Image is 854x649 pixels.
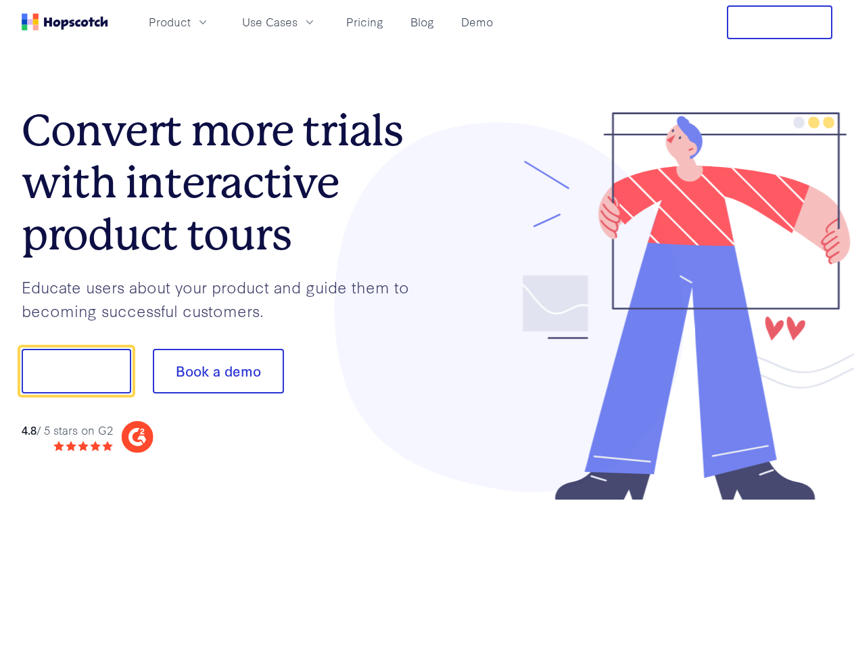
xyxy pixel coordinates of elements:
button: Use Cases [234,11,325,33]
a: Home [22,14,108,30]
a: Blog [405,11,440,33]
button: Book a demo [153,349,284,393]
a: Pricing [341,11,389,33]
div: / 5 stars on G2 [22,422,113,439]
button: Show me! [22,349,131,393]
button: Product [141,11,218,33]
h1: Convert more trials with interactive product tours [22,105,427,260]
a: Demo [456,11,498,33]
span: Use Cases [242,14,298,30]
span: Product [149,14,191,30]
button: Free Trial [727,5,832,39]
strong: 4.8 [22,422,37,437]
p: Educate users about your product and guide them to becoming successful customers. [22,275,427,322]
